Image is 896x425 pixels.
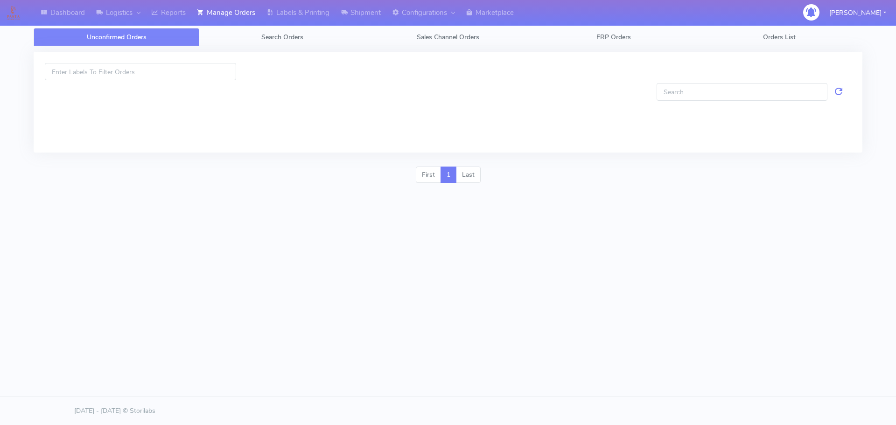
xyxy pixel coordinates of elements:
[417,33,479,42] span: Sales Channel Orders
[657,83,827,100] input: Search
[45,63,236,80] input: Enter Labels To Filter Orders
[822,3,893,22] button: [PERSON_NAME]
[261,33,303,42] span: Search Orders
[763,33,796,42] span: Orders List
[441,167,456,183] a: 1
[34,28,862,46] ul: Tabs
[596,33,631,42] span: ERP Orders
[87,33,147,42] span: Unconfirmed Orders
